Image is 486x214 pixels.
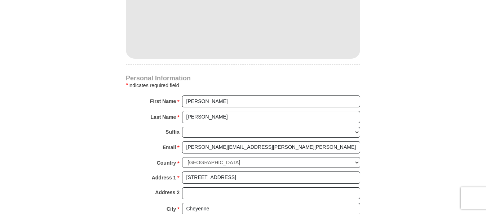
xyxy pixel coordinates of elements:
div: Indicates required field [126,81,360,90]
strong: Last Name [151,112,176,122]
strong: First Name [150,96,176,106]
strong: Email [163,142,176,152]
strong: Address 1 [152,173,176,183]
strong: Suffix [165,127,180,137]
h4: Personal Information [126,75,360,81]
strong: Country [157,158,176,168]
strong: City [167,204,176,214]
strong: Address 2 [155,187,180,197]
